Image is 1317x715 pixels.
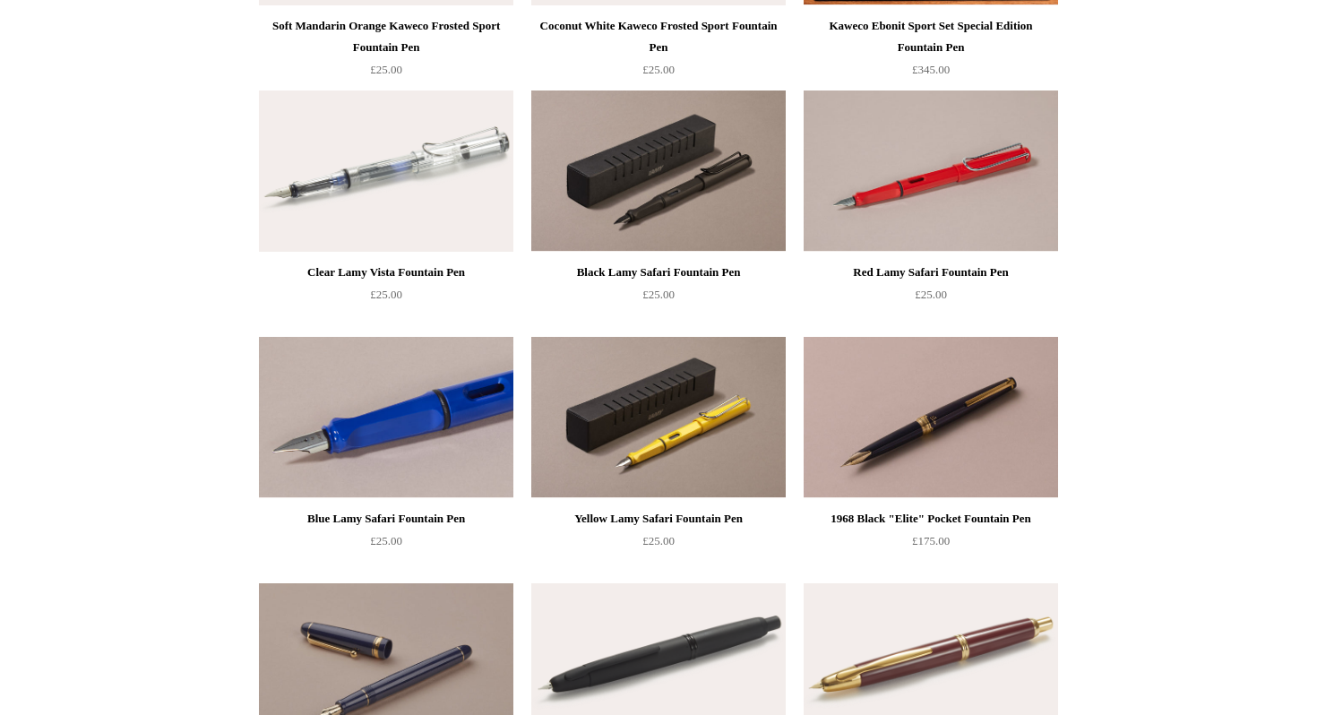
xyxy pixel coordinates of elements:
div: Kaweco Ebonit Sport Set Special Edition Fountain Pen [808,15,1054,58]
span: £25.00 [370,534,402,547]
img: Clear Lamy Vista Fountain Pen [259,90,513,252]
span: £25.00 [642,63,675,76]
img: Blue Lamy Safari Fountain Pen [259,337,513,498]
a: Kaweco Ebonit Sport Set Special Edition Fountain Pen £345.00 [804,15,1058,89]
a: Blue Lamy Safari Fountain Pen £25.00 [259,508,513,581]
div: Black Lamy Safari Fountain Pen [536,262,781,283]
span: £25.00 [370,288,402,301]
span: £175.00 [912,534,950,547]
a: Blue Lamy Safari Fountain Pen Blue Lamy Safari Fountain Pen [259,337,513,498]
span: £25.00 [642,288,675,301]
div: Red Lamy Safari Fountain Pen [808,262,1054,283]
div: Blue Lamy Safari Fountain Pen [263,508,509,530]
div: Soft Mandarin Orange Kaweco Frosted Sport Fountain Pen [263,15,509,58]
div: Coconut White Kaweco Frosted Sport Fountain Pen [536,15,781,58]
a: Coconut White Kaweco Frosted Sport Fountain Pen £25.00 [531,15,786,89]
img: Black Lamy Safari Fountain Pen [531,90,786,252]
img: Yellow Lamy Safari Fountain Pen [531,337,786,498]
a: 1968 Black "Elite" Pocket Fountain Pen 1968 Black "Elite" Pocket Fountain Pen [804,337,1058,498]
div: Yellow Lamy Safari Fountain Pen [536,508,781,530]
span: £25.00 [915,288,947,301]
a: Red Lamy Safari Fountain Pen Red Lamy Safari Fountain Pen [804,90,1058,252]
span: £25.00 [370,63,402,76]
a: Clear Lamy Vista Fountain Pen £25.00 [259,262,513,335]
span: £345.00 [912,63,950,76]
img: Red Lamy Safari Fountain Pen [804,90,1058,252]
div: Clear Lamy Vista Fountain Pen [263,262,509,283]
a: Clear Lamy Vista Fountain Pen Clear Lamy Vista Fountain Pen [259,90,513,252]
img: 1968 Black "Elite" Pocket Fountain Pen [804,337,1058,498]
span: £25.00 [642,534,675,547]
a: Red Lamy Safari Fountain Pen £25.00 [804,262,1058,335]
a: Black Lamy Safari Fountain Pen £25.00 [531,262,786,335]
div: 1968 Black "Elite" Pocket Fountain Pen [808,508,1054,530]
a: 1968 Black "Elite" Pocket Fountain Pen £175.00 [804,508,1058,581]
a: Black Lamy Safari Fountain Pen Black Lamy Safari Fountain Pen [531,90,786,252]
a: Yellow Lamy Safari Fountain Pen £25.00 [531,508,786,581]
a: Yellow Lamy Safari Fountain Pen Yellow Lamy Safari Fountain Pen [531,337,786,498]
a: Soft Mandarin Orange Kaweco Frosted Sport Fountain Pen £25.00 [259,15,513,89]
